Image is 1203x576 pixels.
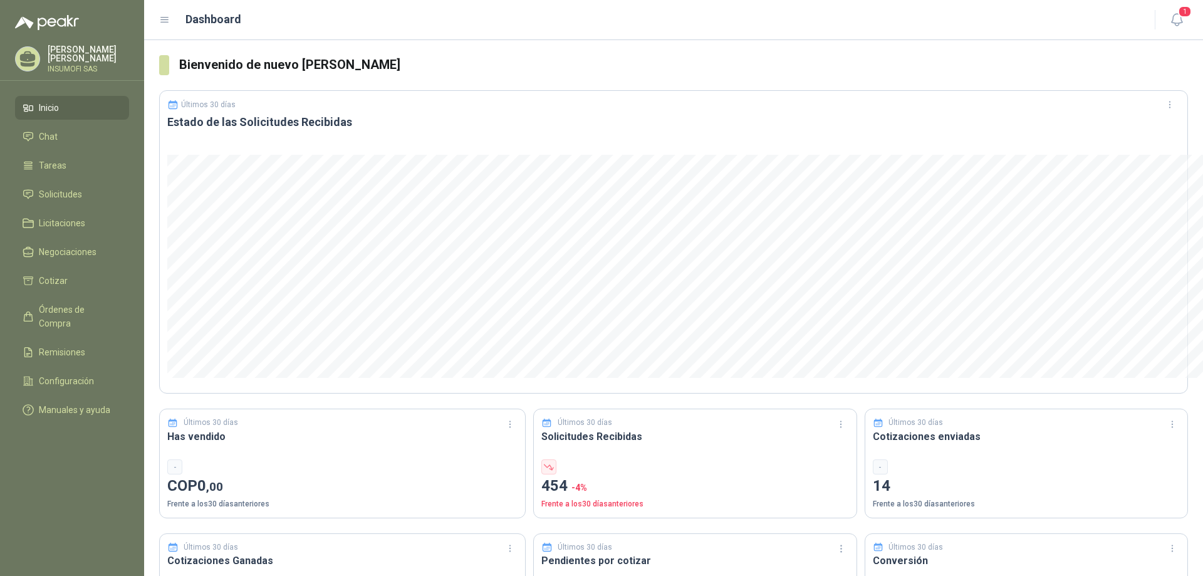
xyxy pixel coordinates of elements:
span: Licitaciones [39,216,85,230]
span: Manuales y ayuda [39,403,110,417]
h3: Has vendido [167,429,518,444]
p: Frente a los 30 días anteriores [541,498,849,510]
p: [PERSON_NAME] [PERSON_NAME] [48,45,129,63]
a: Remisiones [15,340,129,364]
a: Tareas [15,154,129,177]
div: - [167,459,182,474]
img: Logo peakr [15,15,79,30]
p: 14 [873,474,1180,498]
p: Últimos 30 días [558,417,612,429]
p: Últimos 30 días [181,100,236,109]
span: Tareas [39,159,66,172]
p: Últimos 30 días [184,542,238,553]
span: ,00 [206,479,223,494]
p: Últimos 30 días [888,417,943,429]
span: 1 [1178,6,1192,18]
span: Inicio [39,101,59,115]
h1: Dashboard [185,11,241,28]
h3: Bienvenido de nuevo [PERSON_NAME] [179,55,1188,75]
a: Cotizar [15,269,129,293]
span: Solicitudes [39,187,82,201]
p: COP [167,474,518,498]
p: INSUMOFI SAS [48,65,129,73]
p: Frente a los 30 días anteriores [167,498,518,510]
p: Frente a los 30 días anteriores [873,498,1180,510]
p: Últimos 30 días [888,542,943,553]
span: -4 % [571,483,587,493]
button: 1 [1165,9,1188,31]
h3: Pendientes por cotizar [541,553,849,568]
p: Últimos 30 días [184,417,238,429]
a: Manuales y ayuda [15,398,129,422]
p: Últimos 30 días [558,542,612,553]
h3: Cotizaciones enviadas [873,429,1180,444]
p: 454 [541,474,849,498]
span: Negociaciones [39,245,96,259]
a: Negociaciones [15,240,129,264]
h3: Conversión [873,553,1180,568]
a: Chat [15,125,129,149]
span: 0 [197,477,223,495]
span: Configuración [39,374,94,388]
a: Licitaciones [15,211,129,235]
span: Chat [39,130,58,144]
a: Inicio [15,96,129,120]
h3: Solicitudes Recibidas [541,429,849,444]
a: Solicitudes [15,182,129,206]
a: Configuración [15,369,129,393]
span: Remisiones [39,345,85,359]
div: - [873,459,888,474]
span: Órdenes de Compra [39,303,117,330]
span: Cotizar [39,274,68,288]
h3: Estado de las Solicitudes Recibidas [167,115,1180,130]
a: Órdenes de Compra [15,298,129,335]
h3: Cotizaciones Ganadas [167,553,518,568]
